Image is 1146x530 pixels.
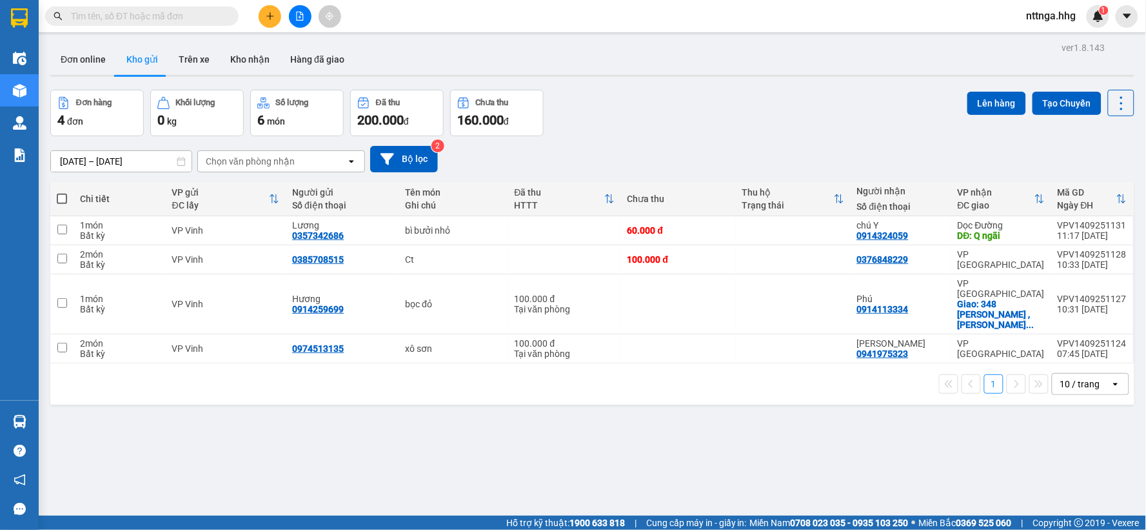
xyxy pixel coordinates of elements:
[1022,516,1023,530] span: |
[80,338,159,349] div: 2 món
[13,116,26,130] img: warehouse-icon
[1058,200,1116,210] div: Ngày ĐH
[405,200,501,210] div: Ghi chú
[220,44,280,75] button: Kho nhận
[457,112,504,128] span: 160.000
[405,225,501,236] div: bì bưởi nhỏ
[116,44,168,75] button: Kho gửi
[627,225,729,236] div: 60.000 đ
[206,155,295,168] div: Chọn văn phòng nhận
[51,151,192,172] input: Select a date range.
[1016,8,1087,24] span: nttnga.hhg
[958,230,1045,241] div: DĐ: Q ngãi
[14,445,26,457] span: question-circle
[750,516,909,530] span: Miền Nam
[508,182,621,216] th: Toggle SortBy
[857,201,945,212] div: Số điện thoại
[80,294,159,304] div: 1 món
[958,187,1034,198] div: VP nhận
[958,338,1045,359] div: VP [GEOGRAPHIC_DATA]
[515,200,604,210] div: HTTT
[1058,260,1127,270] div: 10:33 [DATE]
[1116,5,1138,28] button: caret-down
[80,194,159,204] div: Chi tiết
[405,254,501,265] div: Ct
[172,225,280,236] div: VP Vinh
[1102,6,1106,15] span: 1
[167,116,177,127] span: kg
[569,518,625,528] strong: 1900 633 818
[50,44,116,75] button: Đơn online
[857,349,909,359] div: 0941975323
[515,187,604,198] div: Đã thu
[50,90,144,136] button: Đơn hàng4đơn
[912,520,916,525] span: ⚪️
[292,304,344,314] div: 0914259699
[1058,294,1127,304] div: VPV1409251127
[280,44,355,75] button: Hàng đã giao
[506,516,625,530] span: Hỗ trợ kỹ thuật:
[292,343,344,354] div: 0974513135
[1058,338,1127,349] div: VPV1409251124
[515,338,615,349] div: 100.000 đ
[172,254,280,265] div: VP Vinh
[1058,220,1127,230] div: VPV1409251131
[627,194,729,204] div: Chưa thu
[11,8,28,28] img: logo-vxr
[958,249,1045,270] div: VP [GEOGRAPHIC_DATA]
[450,90,544,136] button: Chưa thu160.000đ
[80,304,159,314] div: Bất kỳ
[958,220,1045,230] div: Dọc Đường
[1121,10,1133,22] span: caret-down
[292,294,392,304] div: Hương
[80,349,159,359] div: Bất kỳ
[627,254,729,265] div: 100.000 đ
[295,12,304,21] span: file-add
[257,112,264,128] span: 6
[14,503,26,515] span: message
[857,254,909,265] div: 0376848229
[76,98,112,107] div: Đơn hàng
[951,182,1051,216] th: Toggle SortBy
[292,200,392,210] div: Số điện thoại
[168,44,220,75] button: Trên xe
[176,98,215,107] div: Khối lượng
[80,230,159,241] div: Bất kỳ
[405,187,501,198] div: Tên món
[172,200,270,210] div: ĐC lấy
[404,116,409,127] span: đ
[958,200,1034,210] div: ĐC giao
[289,5,311,28] button: file-add
[1062,41,1105,55] div: ver 1.8.143
[267,116,285,127] span: món
[292,187,392,198] div: Người gửi
[1100,6,1109,15] sup: 1
[1032,92,1102,115] button: Tạo Chuyến
[13,148,26,162] img: solution-icon
[166,182,286,216] th: Toggle SortBy
[1111,379,1121,389] svg: open
[325,12,334,21] span: aim
[370,146,438,172] button: Bộ lọc
[13,84,26,97] img: warehouse-icon
[857,304,909,314] div: 0914113334
[515,304,615,314] div: Tại văn phòng
[1058,249,1127,260] div: VPV1409251128
[172,343,280,354] div: VP Vinh
[1027,320,1034,330] span: ...
[67,116,83,127] span: đơn
[958,299,1045,330] div: Giao: 348 Nguyễn văn linh ,Q thanh khê
[54,12,63,21] span: search
[172,299,280,309] div: VP Vinh
[1058,230,1127,241] div: 11:17 [DATE]
[742,187,834,198] div: Thu hộ
[515,294,615,304] div: 100.000 đ
[80,220,159,230] div: 1 món
[350,90,444,136] button: Đã thu200.000đ
[984,374,1003,394] button: 1
[504,116,509,127] span: đ
[1058,304,1127,314] div: 10:31 [DATE]
[276,98,309,107] div: Số lượng
[157,112,164,128] span: 0
[357,112,404,128] span: 200.000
